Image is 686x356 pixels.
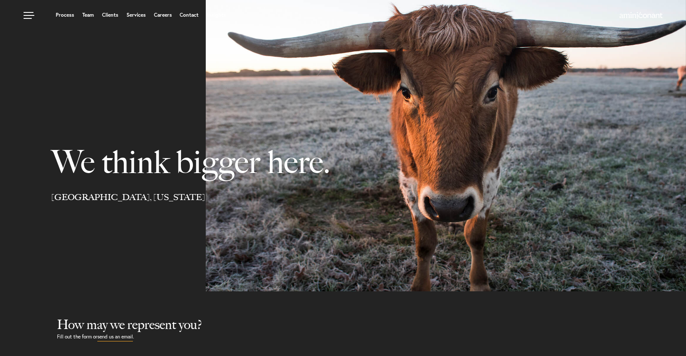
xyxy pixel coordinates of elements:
a: Contact [180,12,199,18]
a: Team [82,12,94,18]
a: Insights [207,12,226,18]
h2: How may we represent you? [57,317,686,332]
a: Home [620,12,662,19]
a: Services [126,12,146,18]
p: Fill out the form or . [57,332,686,341]
a: Clients [102,12,118,18]
a: Careers [154,12,172,18]
a: Process [56,12,74,18]
a: send us an email [97,332,133,341]
img: Amini & Conant [620,12,662,19]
